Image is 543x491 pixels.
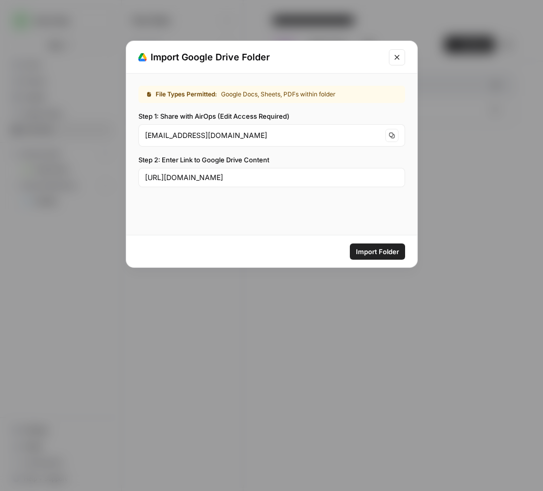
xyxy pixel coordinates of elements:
[138,111,405,121] label: Step 1: Share with AirOps (Edit Access Required)
[156,90,217,99] span: File Types Permitted:
[145,172,399,183] input: e.g.: https://drive.google.com/drive/folders/1So1hcj6wPpCaQWJFrZ8X1Ww0Jd0junn1
[221,90,336,99] span: Google Docs, Sheets, PDFs within folder
[356,247,399,257] span: Import Folder
[350,243,405,260] button: Import Folder
[138,155,405,165] label: Step 2: Enter Link to Google Drive Content
[138,50,383,64] div: Import Google Drive Folder
[389,49,405,65] button: Close modal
